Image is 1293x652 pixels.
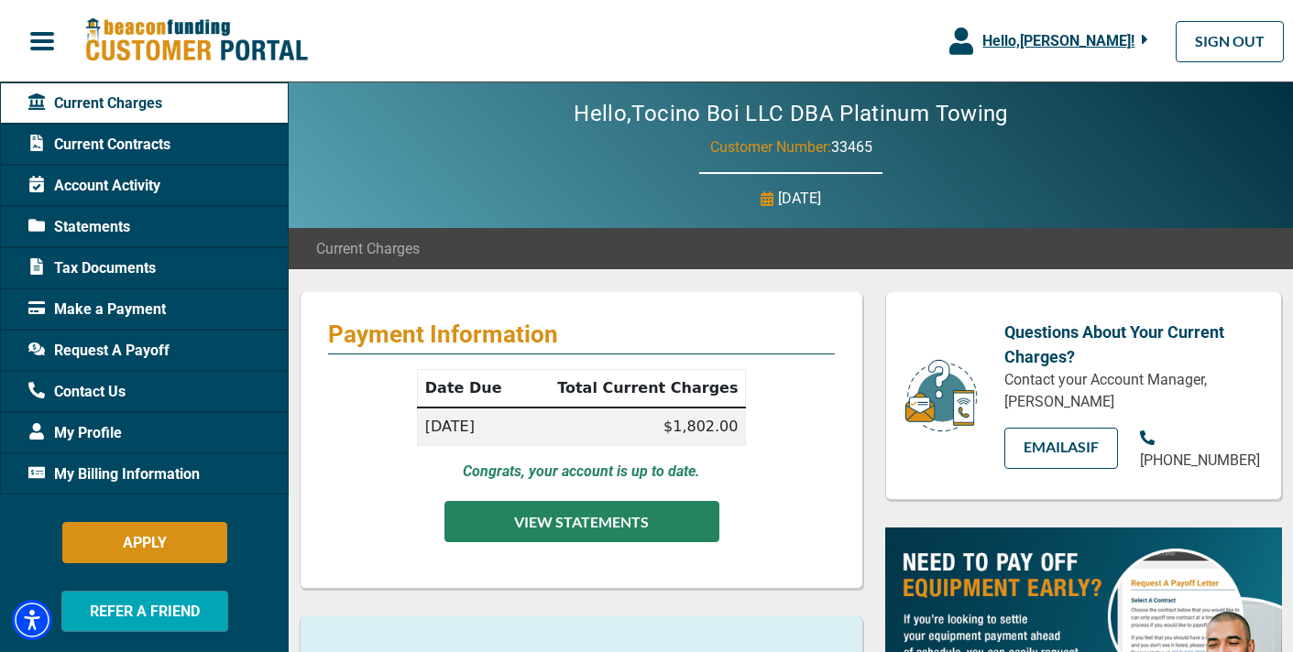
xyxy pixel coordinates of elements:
[831,138,872,156] span: 33465
[28,92,162,114] span: Current Charges
[28,134,170,156] span: Current Contracts
[1140,428,1260,472] a: [PHONE_NUMBER]
[519,101,1062,127] h2: Hello, Tocino Boi LLC DBA Platinum Towing
[28,299,166,321] span: Make a Payment
[28,216,130,238] span: Statements
[417,370,521,408] th: Date Due
[28,257,156,279] span: Tax Documents
[1176,21,1284,62] a: SIGN OUT
[444,501,719,542] button: VIEW STATEMENTS
[522,407,746,446] td: $1,802.00
[1004,428,1118,469] a: EMAILAsif
[778,188,821,210] p: [DATE]
[1140,451,1260,469] span: [PHONE_NUMBER]
[328,320,835,349] p: Payment Information
[61,591,228,632] button: REFER A FRIEND
[28,422,122,444] span: My Profile
[28,340,170,362] span: Request A Payoff
[28,175,160,197] span: Account Activity
[982,32,1134,49] span: Hello, [PERSON_NAME] !
[28,463,200,485] span: My Billing Information
[1004,320,1254,369] p: Questions About Your Current Charges?
[1004,369,1254,413] p: Contact your Account Manager, [PERSON_NAME]
[463,461,700,483] p: Congrats, your account is up to date.
[417,407,521,446] td: [DATE]
[316,238,420,260] span: Current Charges
[710,138,831,156] span: Customer Number:
[84,17,308,64] img: Beacon Funding Customer Portal Logo
[522,370,746,408] th: Total Current Charges
[28,381,126,403] span: Contact Us
[900,358,982,434] img: customer-service.png
[62,522,227,563] button: APPLY
[12,600,52,640] div: Accessibility Menu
